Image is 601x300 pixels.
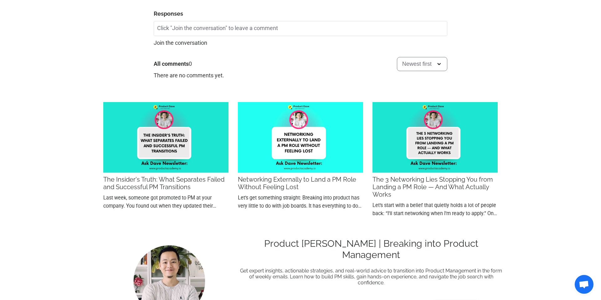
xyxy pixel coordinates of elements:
a: Join the conversation [154,39,207,46]
img: 27d8d35-5a2-1885-5887-3388d4bbf1_4ddfa0ec-8618-47ff-b57d-5a7d95eebf1c.jpg [238,102,363,173]
h3: Product [PERSON_NAME] | Breaking into Product Management [240,238,503,261]
div: There are no comments yet. [154,71,447,80]
div: Let’s get something straight: Breaking into product has very little to do with job boards. It has... [238,194,363,210]
div: Last week, someone got promoted to PM at your company. You found out when they updated their Link... [103,194,229,210]
a: The 3 Networking Lies Stopping You from Landing a PM Role — And What Actually Works [372,176,498,198]
div: Let’s start with a belief that quietly holds a lot of people back: “I’ll start networking when I’... [372,201,498,218]
div: 0 [154,59,192,69]
strong: All comments [154,60,189,67]
img: 488e73-e8-bd6-3a7-1ce775f7d0d_Newsletter_Thumbnail_The_Insider_s_Truth_What_Separates_Failed_and_... [103,102,229,173]
a: Networking Externally to Land a PM Role Without Feeling Lost [238,176,363,191]
a: The Insider's Truth: What Separates Failed and Successful PM Transitions [103,176,229,191]
h6: Get expert insights, actionable strategies, and real-world advice to transition into Product Mana... [240,268,503,286]
a: Open chat [575,275,593,294]
h3: Responses [154,9,447,18]
img: 08a4f76-6b5d-e773-d22-72537eaf8887_Newsletter_Thumbnails_2_.jpg [372,102,498,173]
